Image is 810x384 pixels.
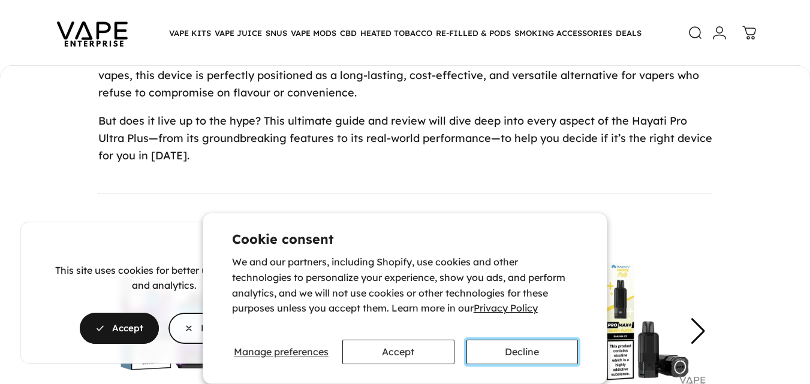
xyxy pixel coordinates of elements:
[474,302,538,314] a: Privacy Policy
[50,263,279,294] p: This site uses cookies for better user experience and analytics.
[232,255,579,316] p: We and our partners, including Shopify, use cookies and other technologies to personalize your ex...
[234,346,329,358] span: Manage preferences
[168,313,249,344] button: Decline
[342,340,454,364] button: Accept
[232,232,579,246] h2: Cookie consent
[80,313,159,344] button: Accept
[232,340,330,364] button: Manage preferences
[466,340,579,364] button: Decline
